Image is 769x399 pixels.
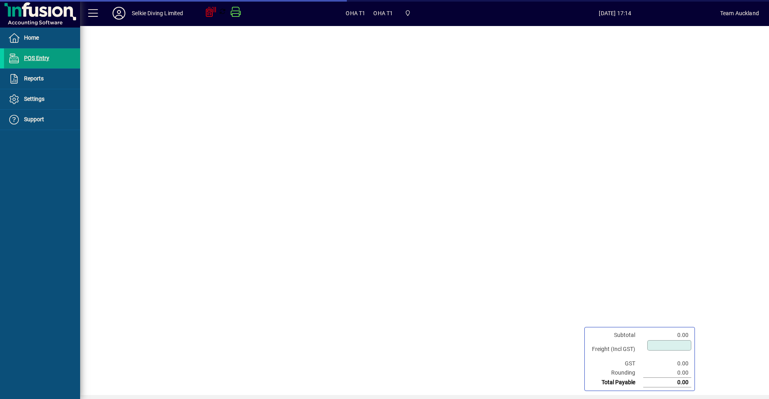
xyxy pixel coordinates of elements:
td: Total Payable [588,378,643,387]
td: Rounding [588,368,643,378]
span: Reports [24,75,44,82]
a: Settings [4,89,80,109]
div: Selkie Diving Limited [132,7,183,20]
span: OHA T1 [346,7,365,20]
td: GST [588,359,643,368]
div: Team Auckland [720,7,759,20]
td: 0.00 [643,331,691,340]
a: Home [4,28,80,48]
td: Freight (Incl GST) [588,340,643,359]
span: Settings [24,96,44,102]
span: [DATE] 17:14 [510,7,720,20]
a: Reports [4,69,80,89]
span: POS Entry [24,55,49,61]
span: OHA T1 [373,7,393,20]
td: 0.00 [643,359,691,368]
td: 0.00 [643,368,691,378]
td: Subtotal [588,331,643,340]
span: Support [24,116,44,122]
td: 0.00 [643,378,691,387]
button: Profile [106,6,132,20]
span: Home [24,34,39,41]
a: Support [4,110,80,130]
